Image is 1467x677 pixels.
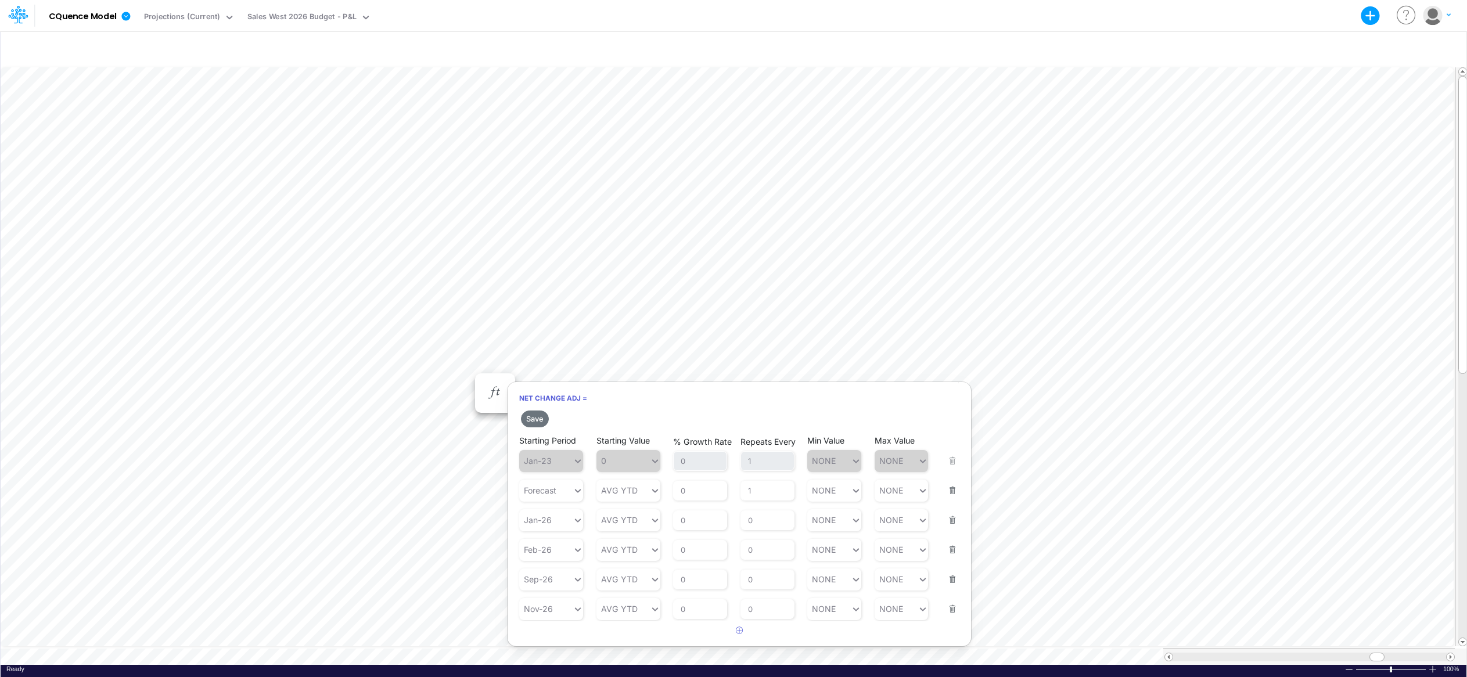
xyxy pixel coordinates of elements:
div: NONE [812,545,836,554]
b: CQuence Model [49,12,117,22]
div: NONE [812,515,836,525]
button: Remove row [941,527,957,558]
div: NONE [879,604,903,614]
div: NONE [879,545,903,554]
span: Ready [6,665,24,672]
h6: Net Change Adj = [508,388,971,408]
div: AVG YTD [601,545,638,554]
div: In Ready mode [6,665,24,674]
div: NONE [879,515,903,525]
div: Sep-26 [524,574,553,584]
div: Feb-26 [524,545,552,554]
div: Projections (Current) [144,11,220,24]
div: AVG YTD [601,485,638,495]
button: Remove row [941,467,957,499]
div: AVG YTD [601,515,638,525]
div: AVG YTD [601,604,638,614]
div: Nov-26 [524,604,553,614]
div: NONE [879,574,903,584]
div: Zoom Out [1344,665,1354,674]
span: 100% [1443,665,1461,674]
label: % Growth Rate [673,437,732,446]
label: Repeats Every [740,437,796,446]
div: NONE [879,485,903,495]
button: Remove row [941,556,957,588]
label: Max Value [875,435,915,445]
div: NONE [812,485,836,495]
div: Zoom [1390,667,1392,672]
div: Jan-26 [524,515,552,525]
div: Sales West 2026 Budget - P&L [247,11,357,24]
label: Starting Value [596,435,650,445]
button: Save [521,410,549,427]
div: NONE [812,574,836,584]
div: AVG YTD [601,574,638,584]
div: Zoom [1355,665,1428,674]
div: NONE [812,604,836,614]
div: Zoom level [1443,665,1461,674]
button: Remove row [941,586,957,617]
div: Zoom In [1428,665,1437,674]
label: Starting Period [519,435,576,445]
div: Forecast [524,485,556,495]
label: Min Value [807,435,844,445]
button: Remove row [941,497,957,528]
